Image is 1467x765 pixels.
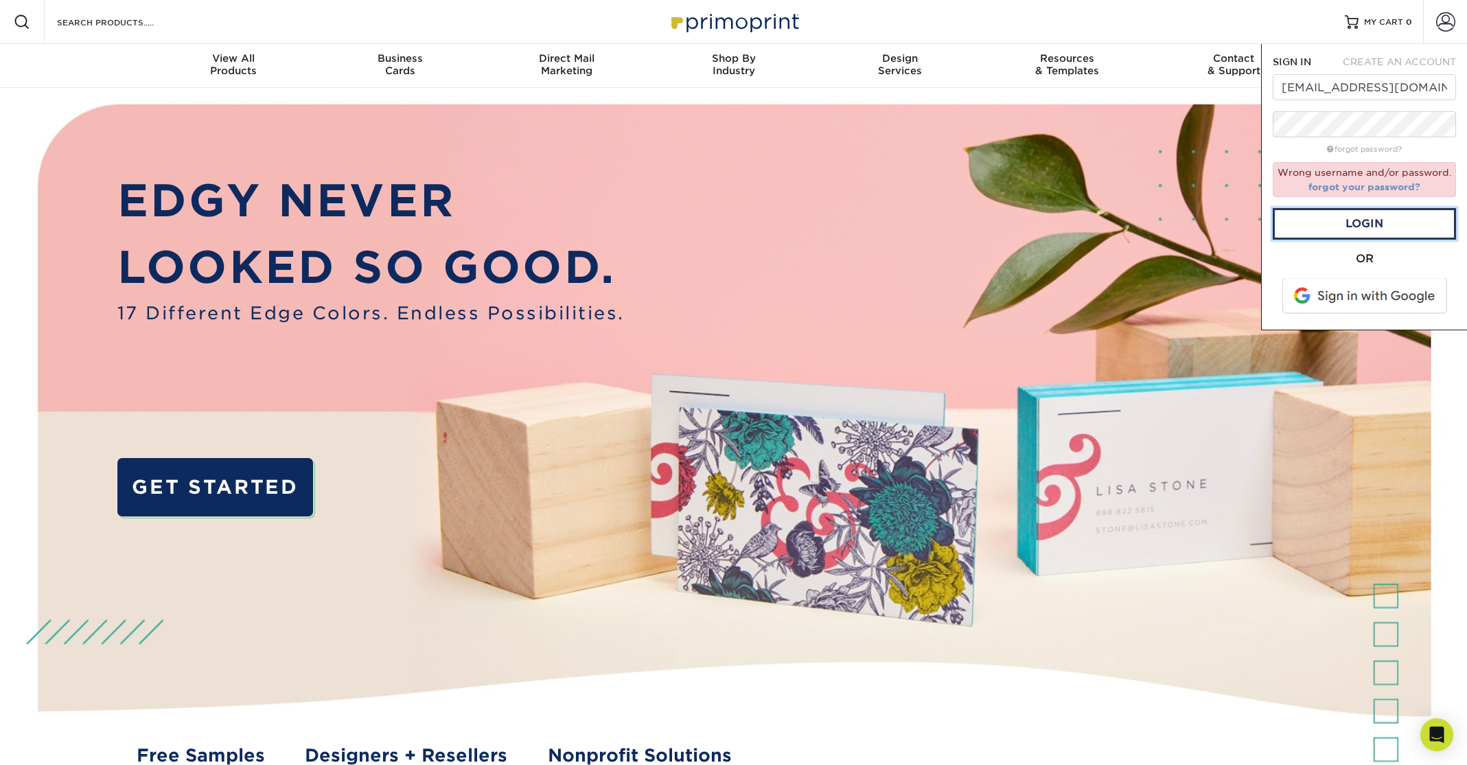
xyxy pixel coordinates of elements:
p: EDGY NEVER [117,168,625,233]
p: LOOKED SO GOOD. [117,234,625,300]
div: Products [150,52,317,77]
span: Resources [984,52,1151,65]
input: Email [1273,74,1456,100]
a: forgot your password? [1308,181,1420,192]
a: DesignServices [817,44,984,88]
input: SEARCH PRODUCTS..... [56,14,189,30]
div: Open Intercom Messenger [1420,718,1453,751]
span: 0 [1406,17,1412,27]
iframe: Google Customer Reviews [3,723,117,760]
span: Shop By [650,52,817,65]
div: Industry [650,52,817,77]
span: CREATE AN ACCOUNT [1343,56,1456,67]
a: Direct MailMarketing [483,44,650,88]
a: Contact& Support [1151,44,1317,88]
span: Contact [1151,52,1317,65]
img: Primoprint [665,7,802,36]
span: Design [817,52,984,65]
a: Resources& Templates [984,44,1151,88]
div: Wrong username and/or password. [1273,162,1456,197]
a: forgot password? [1327,145,1402,154]
span: View All [150,52,317,65]
span: SIGN IN [1273,56,1311,67]
div: & Support [1151,52,1317,77]
div: OR [1273,251,1456,267]
span: Business [316,52,483,65]
span: 17 Different Edge Colors. Endless Possibilities. [117,300,625,326]
div: Marketing [483,52,650,77]
a: Shop ByIndustry [650,44,817,88]
a: BusinessCards [316,44,483,88]
div: Services [817,52,984,77]
span: Direct Mail [483,52,650,65]
a: Login [1273,208,1456,240]
span: MY CART [1364,16,1403,28]
a: GET STARTED [117,458,313,516]
div: & Templates [984,52,1151,77]
a: View AllProducts [150,44,317,88]
div: Cards [316,52,483,77]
